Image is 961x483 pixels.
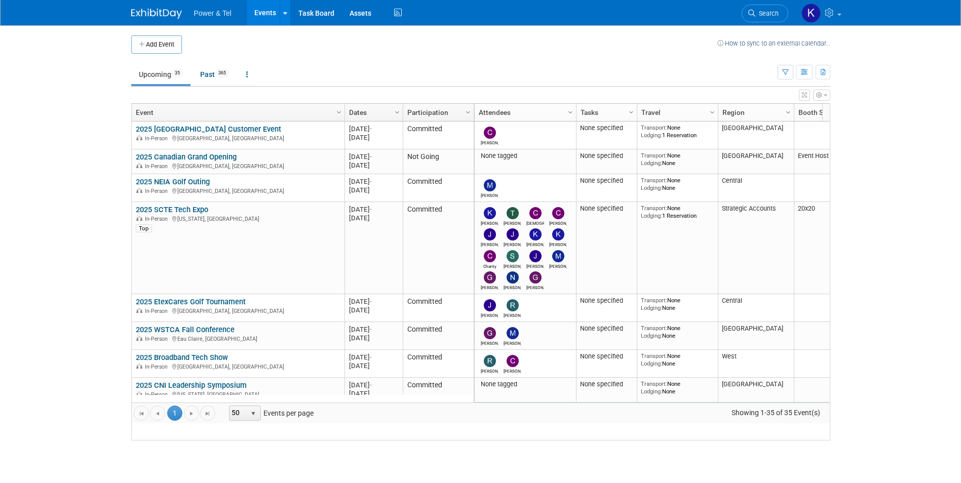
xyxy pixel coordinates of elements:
[641,388,662,395] span: Lodging:
[552,207,564,219] img: Collins O'Toole
[349,161,398,170] div: [DATE]
[131,35,182,54] button: Add Event
[484,207,496,219] img: Kevin Wilkes
[580,177,633,185] div: None specified
[349,177,398,186] div: [DATE]
[580,152,633,160] div: None specified
[349,389,398,398] div: [DATE]
[403,149,474,174] td: Not Going
[136,214,340,223] div: [US_STATE], [GEOGRAPHIC_DATA]
[526,219,544,226] div: CHRISTEN Gowens
[136,224,152,232] div: Top
[580,352,633,360] div: None specified
[717,39,830,47] a: How to sync to an external calendar...
[742,5,788,22] a: Search
[549,262,567,269] div: Mike Kruszewski
[370,206,372,213] span: -
[479,104,569,121] a: Attendees
[349,361,398,370] div: [DATE]
[349,297,398,306] div: [DATE]
[349,334,398,342] div: [DATE]
[184,406,199,421] a: Go to the next page
[641,124,714,139] div: None 1 Reservation
[215,69,229,77] span: 365
[153,410,162,418] span: Go to the previous page
[150,406,165,421] a: Go to the previous page
[131,65,190,84] a: Upcoming35
[580,205,633,213] div: None specified
[504,284,521,290] div: Nate Derbyshire
[641,205,667,212] span: Transport:
[136,391,142,396] img: In-Person Event
[136,364,142,369] img: In-Person Event
[718,378,794,402] td: [GEOGRAPHIC_DATA]
[481,139,498,145] div: Chris Noora
[145,163,171,170] span: In-Person
[641,159,662,167] span: Lodging:
[641,380,667,387] span: Transport:
[136,177,210,186] a: 2025 NEIA Golf Outing
[200,406,215,421] a: Go to the last page
[529,228,542,240] img: Kevin Stevens
[529,271,542,284] img: Greg Heard
[641,352,714,367] div: None None
[566,108,574,116] span: Column Settings
[335,108,343,116] span: Column Settings
[136,334,340,343] div: Eau Claire, [GEOGRAPHIC_DATA]
[722,104,787,121] a: Region
[507,250,519,262] img: Scott Wisneski
[798,104,863,121] a: Booth Size
[526,240,544,247] div: Kevin Stevens
[131,9,182,19] img: ExhibitDay
[481,262,498,269] div: Charity Deaton
[167,406,182,421] span: 1
[641,104,711,121] a: Travel
[580,380,633,388] div: None specified
[136,308,142,313] img: In-Person Event
[641,177,667,184] span: Transport:
[484,299,496,311] img: Jerry Johnson
[641,325,714,339] div: None None
[403,202,474,294] td: Committed
[349,325,398,334] div: [DATE]
[552,228,564,240] img: Kevin Heflin
[481,219,498,226] div: Kevin Wilkes
[136,163,142,168] img: In-Person Event
[641,297,667,304] span: Transport:
[581,104,630,121] a: Tasks
[136,353,228,362] a: 2025 Broadband Tech Show
[481,339,498,346] div: Gary Mau
[403,122,474,149] td: Committed
[403,322,474,350] td: Committed
[507,327,519,339] img: Michael Mackeben
[718,294,794,322] td: Central
[641,205,714,219] div: None 1 Reservation
[722,406,829,420] span: Showing 1-35 of 35 Event(s)
[145,188,171,194] span: In-Person
[481,311,498,318] div: Jerry Johnson
[718,174,794,202] td: Central
[504,367,521,374] div: Chad Smith
[464,108,472,116] span: Column Settings
[193,65,237,84] a: Past365
[484,327,496,339] img: Gary Mau
[145,364,171,370] span: In-Person
[145,216,171,222] span: In-Person
[481,284,498,290] div: Gus Vasilakis
[349,104,396,121] a: Dates
[370,353,372,361] span: -
[507,271,519,284] img: Nate Derbyshire
[136,390,340,398] div: [US_STATE], [GEOGRAPHIC_DATA]
[349,214,398,222] div: [DATE]
[565,104,576,119] a: Column Settings
[507,207,519,219] img: Tammy Pilkington
[641,304,662,311] span: Lodging:
[403,378,474,402] td: Committed
[580,297,633,305] div: None specified
[136,162,340,170] div: [GEOGRAPHIC_DATA], [GEOGRAPHIC_DATA]
[484,179,496,191] img: Mike Brems
[481,367,498,374] div: Robin Mayne
[783,104,794,119] a: Column Settings
[504,339,521,346] div: Michael Mackeben
[172,69,183,77] span: 35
